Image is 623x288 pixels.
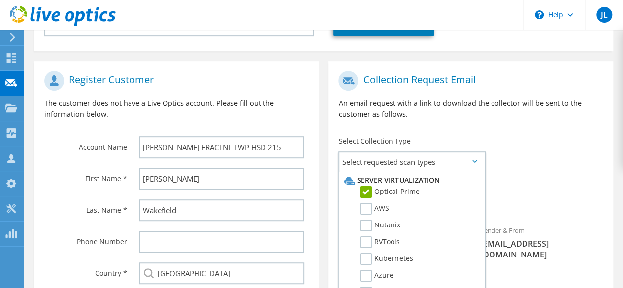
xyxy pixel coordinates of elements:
label: Country * [44,262,127,278]
span: Select requested scan types [339,152,484,172]
label: First Name * [44,168,127,184]
div: To [328,220,471,265]
li: Server Virtualization [342,174,479,186]
h1: Collection Request Email [338,71,598,91]
p: The customer does not have a Live Optics account. Please fill out the information below. [44,98,309,120]
span: JL [596,7,612,23]
svg: \n [535,10,544,19]
p: An email request with a link to download the collector will be sent to the customer as follows. [338,98,603,120]
label: Account Name [44,136,127,152]
span: [EMAIL_ADDRESS][DOMAIN_NAME] [481,238,603,260]
label: Nutanix [360,220,400,231]
div: Requested Collections [328,176,613,215]
label: Azure [360,270,393,282]
label: Select Collection Type [338,136,410,146]
label: RVTools [360,236,400,248]
label: Kubernetes [360,253,413,265]
h1: Register Customer [44,71,304,91]
label: Optical Prime [360,186,419,198]
label: AWS [360,203,389,215]
label: Phone Number [44,231,127,247]
div: Sender & From [471,220,613,265]
label: Last Name * [44,199,127,215]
